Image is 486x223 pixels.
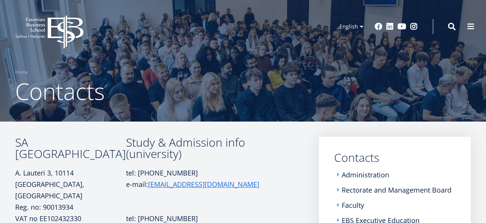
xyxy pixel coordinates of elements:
[410,23,418,30] a: Instagram
[342,186,451,194] a: Rectorate and Management Board
[148,179,259,190] a: [EMAIL_ADDRESS][DOMAIN_NAME]
[386,23,394,30] a: Linkedin
[342,171,389,179] a: Administration
[15,76,105,107] span: Contacts
[126,137,260,160] h3: Study & Admission info (university)
[334,152,456,163] a: Contacts
[342,201,364,209] a: Faculty
[15,68,28,76] a: Home
[375,23,382,30] a: Facebook
[398,23,406,30] a: Youtube
[15,167,126,213] p: A. Lauteri 3, 10114 [GEOGRAPHIC_DATA], [GEOGRAPHIC_DATA] Reg. no: 90013934
[15,137,126,160] h3: SA [GEOGRAPHIC_DATA]
[126,167,260,201] p: tel: [PHONE_NUMBER] e-mail:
